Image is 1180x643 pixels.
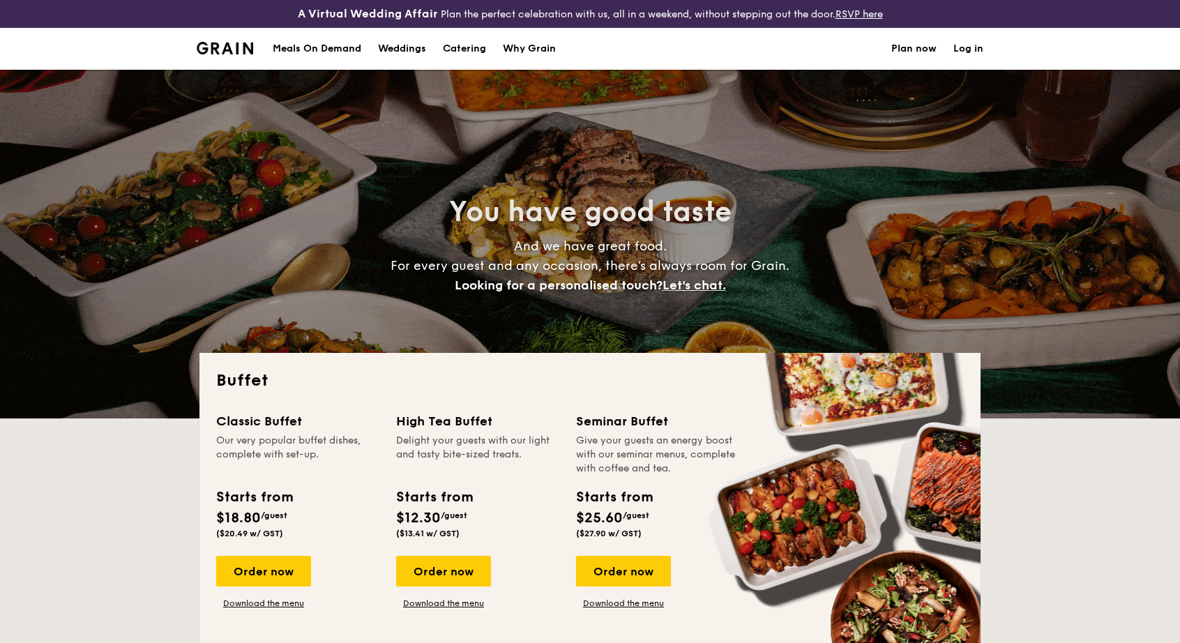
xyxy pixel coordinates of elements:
[449,195,732,229] span: You have good taste
[953,28,983,70] a: Log in
[216,487,292,508] div: Starts from
[891,28,937,70] a: Plan now
[576,556,671,587] div: Order now
[396,598,491,609] a: Download the menu
[216,529,283,538] span: ($20.49 w/ GST)
[396,434,559,476] div: Delight your guests with our light and tasty bite-sized treats.
[576,434,739,476] div: Give your guests an energy boost with our seminar menus, complete with coffee and tea.
[835,8,883,20] a: RSVP here
[576,411,739,431] div: Seminar Buffet
[197,42,253,54] img: Grain
[623,510,649,520] span: /guest
[216,598,311,609] a: Download the menu
[197,6,983,22] div: Plan the perfect celebration with us, all in a weekend, without stepping out the door.
[216,370,964,392] h2: Buffet
[576,510,623,527] span: $25.60
[455,278,663,293] span: Looking for a personalised touch?
[576,487,652,508] div: Starts from
[273,28,361,70] div: Meals On Demand
[503,28,556,70] div: Why Grain
[443,28,486,70] h1: Catering
[261,510,287,520] span: /guest
[396,510,441,527] span: $12.30
[370,28,434,70] a: Weddings
[378,28,426,70] div: Weddings
[264,28,370,70] a: Meals On Demand
[216,411,379,431] div: Classic Buffet
[663,278,726,293] span: Let's chat.
[396,487,472,508] div: Starts from
[494,28,564,70] a: Why Grain
[434,28,494,70] a: Catering
[391,239,789,293] span: And we have great food. For every guest and any occasion, there’s always room for Grain.
[396,529,460,538] span: ($13.41 w/ GST)
[197,42,253,54] a: Logotype
[216,434,379,476] div: Our very popular buffet dishes, complete with set-up.
[396,411,559,431] div: High Tea Buffet
[441,510,467,520] span: /guest
[396,556,491,587] div: Order now
[576,598,671,609] a: Download the menu
[216,510,261,527] span: $18.80
[576,529,642,538] span: ($27.90 w/ GST)
[216,556,311,587] div: Order now
[298,6,438,22] h4: A Virtual Wedding Affair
